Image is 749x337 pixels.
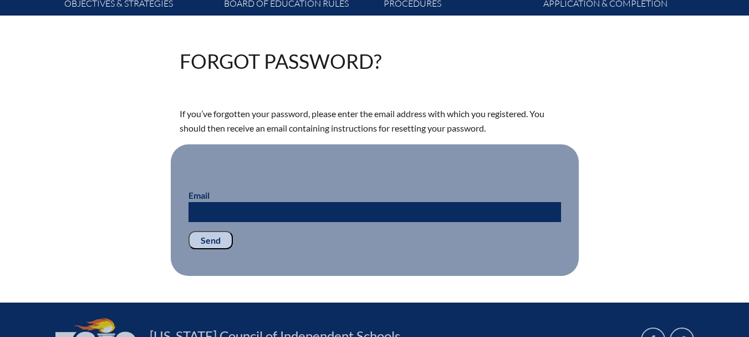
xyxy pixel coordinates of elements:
h1: Forgot password? [180,51,381,71]
p: If you’ve forgotten your password, please enter the email address with which you registered. You ... [180,107,570,135]
input: Send [188,231,233,250]
label: Email [188,190,210,200]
